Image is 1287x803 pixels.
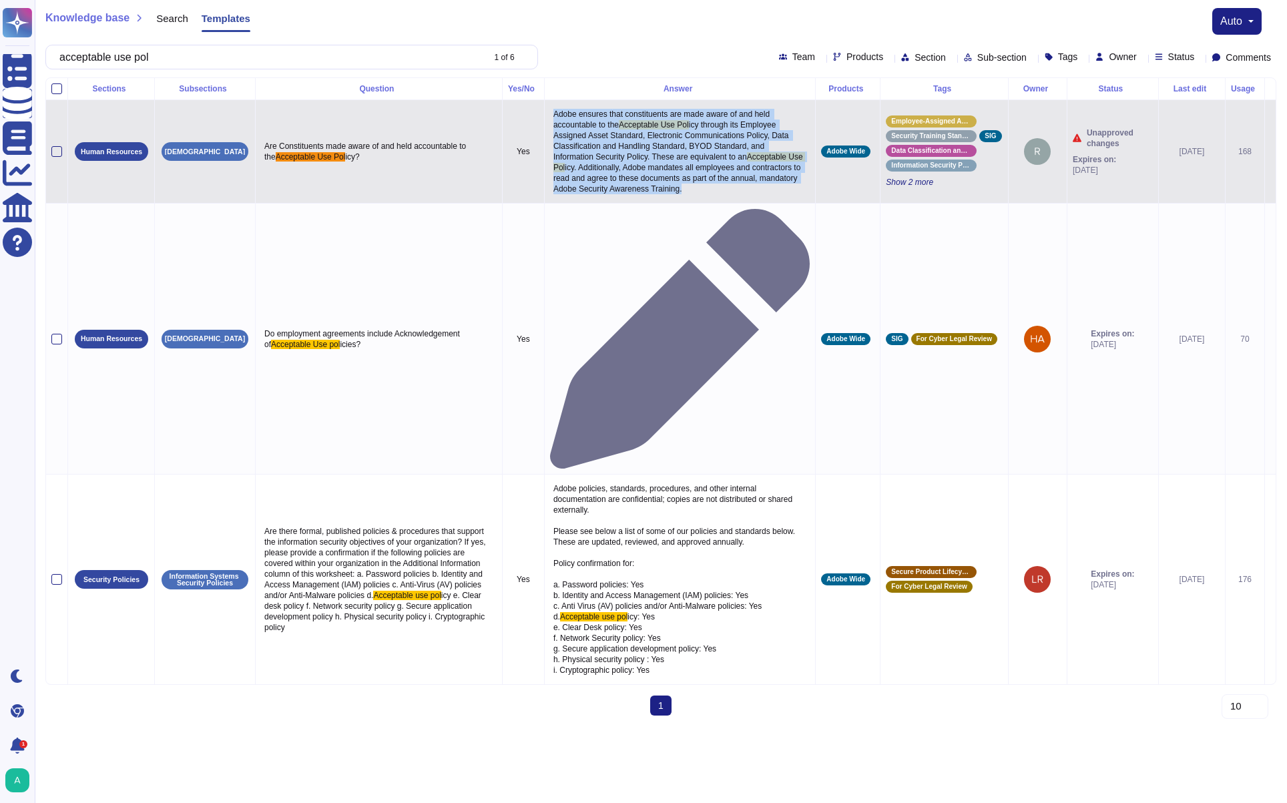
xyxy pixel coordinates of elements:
[81,148,142,156] p: Human Resources
[1168,52,1195,61] span: Status
[1231,85,1259,93] div: Usage
[1073,165,1116,176] span: [DATE]
[81,335,142,342] p: Human Resources
[1109,52,1136,61] span: Owner
[165,148,245,156] p: [DEMOGRAPHIC_DATA]
[345,152,359,162] span: icy?
[508,574,539,585] p: Yes
[45,13,130,23] span: Knowledge base
[915,53,946,62] span: Section
[1091,579,1134,590] span: [DATE]
[553,612,716,675] span: icy: Yes e. Clear Desk policy: Yes f. Network Security policy: Yes g. Secure application developm...
[826,576,865,583] span: Adobe Wide
[264,142,469,162] span: Are Constituents made aware of and held accountable to the
[1014,85,1061,93] div: Owner
[1231,574,1259,585] div: 176
[891,162,971,169] span: Information Security Policy
[73,85,149,93] div: Sections
[1231,334,1259,344] div: 70
[1091,569,1134,579] span: Expires on:
[5,768,29,792] img: user
[1220,16,1254,27] button: auto
[508,85,539,93] div: Yes/No
[1073,85,1153,93] div: Status
[985,133,996,140] span: SIG
[271,340,340,349] span: Acceptable Use pol
[891,133,971,140] span: Security Training Standard
[160,85,250,93] div: Subsections
[619,120,689,129] span: Acceptable Use Pol
[1226,53,1271,62] span: Comments
[553,163,803,194] span: icy. Additionally, Adobe mandates all employees and contractors to read and agree to these docume...
[891,148,971,154] span: Data Classification and Handling Standard
[550,85,810,93] div: Answer
[826,336,865,342] span: Adobe Wide
[553,484,797,621] span: Adobe policies, standards, procedures, and other internal documentation are confidential; copies ...
[821,85,874,93] div: Products
[508,146,539,157] p: Yes
[891,569,971,575] span: Secure Product Lifecycle Standard
[264,329,462,349] span: Do employment agreements include Acknowledgement of
[166,573,244,587] p: Information Systems Security Policies
[891,583,967,590] span: For Cyber Legal Review
[917,336,992,342] span: For Cyber Legal Review
[1024,326,1051,352] img: user
[891,336,903,342] span: SIG
[340,340,360,349] span: icies?
[1024,138,1051,165] img: user
[1073,154,1116,165] span: Expires on:
[1164,574,1220,585] div: [DATE]
[1220,16,1242,27] span: auto
[508,334,539,344] p: Yes
[553,109,772,129] span: Adobe ensures that constituents are made aware of and held accountable to the
[1164,146,1220,157] div: [DATE]
[53,45,483,69] input: Search by keywords
[165,335,245,342] p: [DEMOGRAPHIC_DATA]
[83,576,140,583] p: Security Policies
[1087,127,1153,149] span: Unapproved changes
[1024,566,1051,593] img: user
[276,152,346,162] span: Acceptable Use Pol
[1164,334,1220,344] div: [DATE]
[264,527,488,600] span: Are there formal, published policies & procedures that support the information security objective...
[560,612,627,621] span: Acceptable use pol
[3,766,39,795] button: user
[1091,339,1134,350] span: [DATE]
[846,52,883,61] span: Products
[264,591,487,632] span: icy e. Clear desk policy f. Network security policy g. Secure application development policy h. P...
[202,13,250,23] span: Templates
[495,53,515,61] div: 1 of 6
[826,148,865,155] span: Adobe Wide
[886,85,1003,93] div: Tags
[886,177,1003,188] span: Show 2 more
[19,740,27,748] div: 1
[261,85,497,93] div: Question
[1058,52,1078,61] span: Tags
[156,13,188,23] span: Search
[891,118,971,125] span: Employee-Assigned Asset Standard
[373,591,441,600] span: Acceptable use pol
[1231,146,1259,157] div: 168
[977,53,1027,62] span: Sub-section
[1164,85,1220,93] div: Last edit
[792,52,815,61] span: Team
[1091,328,1134,339] span: Expires on:
[650,696,672,716] span: 1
